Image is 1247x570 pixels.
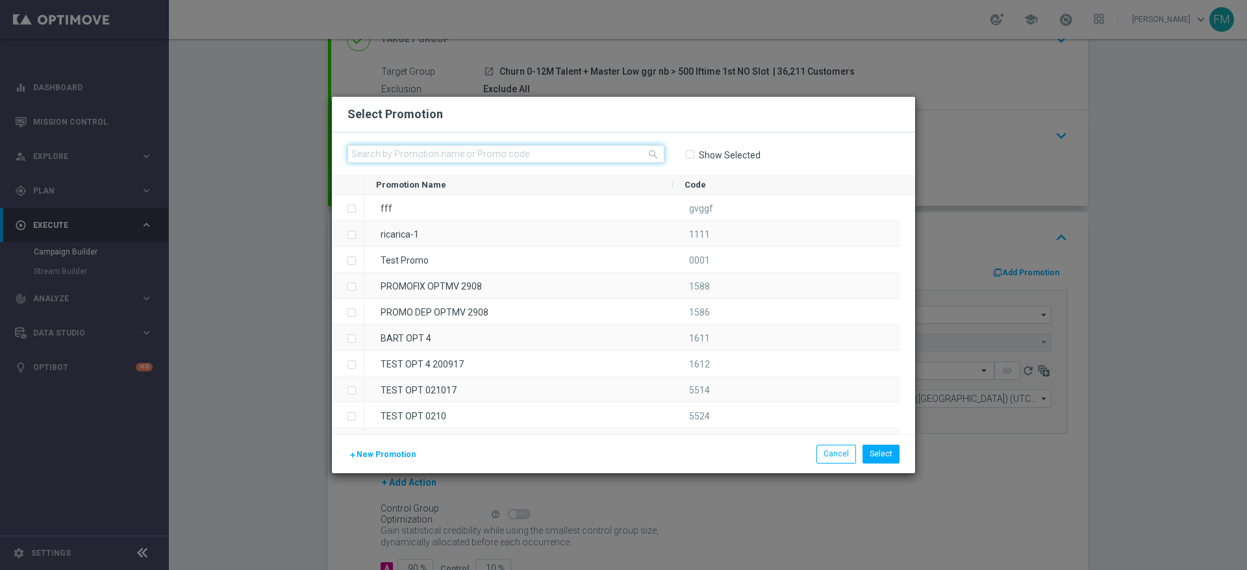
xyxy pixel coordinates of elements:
div: Press SPACE to select this row. [332,299,364,325]
div: fff [364,195,673,220]
span: 1586 [689,307,710,317]
div: Press SPACE to select this row. [364,299,900,325]
div: PROMO DEP OPTMV 2908 [364,299,673,324]
div: Press SPACE to select this row. [332,351,364,377]
div: Press SPACE to select this row. [332,273,364,299]
div: Press SPACE to select this row. [332,247,364,273]
span: New Promotion [357,450,416,459]
span: 1611 [689,333,710,343]
div: BART OPT 4 [364,325,673,350]
div: Press SPACE to select this row. [364,428,900,454]
div: Press SPACE to select this row. [364,351,900,377]
input: Search by Promotion name or Promo code [347,145,664,163]
div: Press SPACE to select this row. [364,273,900,299]
div: Press SPACE to select this row. [364,325,900,351]
button: New Promotion [347,447,417,462]
div: Press SPACE to select this row. [364,247,900,273]
i: add [349,451,357,459]
span: 1111 [689,229,710,240]
div: Press SPACE to select this row. [332,195,364,221]
div: Press SPACE to select this row. [364,377,900,403]
div: TEST OPT 0210 [364,403,673,428]
div: Press SPACE to select this row. [364,195,900,221]
div: Press SPACE to select this row. [332,325,364,351]
span: 5514 [689,385,710,395]
div: ricarica-1 [364,221,673,246]
button: Cancel [816,445,856,463]
button: Select [863,445,900,463]
span: 1612 [689,359,710,369]
span: 5524 [689,411,710,421]
label: Show Selected [698,149,761,161]
span: Code [685,180,706,190]
div: Press SPACE to select this row. [364,221,900,247]
span: 0001 [689,255,710,266]
div: Press SPACE to select this row. [332,221,364,247]
div: TEST OPT 4 200917 [364,351,673,376]
div: PROMOFIX OPTMV 2908 [364,273,673,298]
div: TEST OPT0310 [364,428,673,454]
span: Promotion Name [376,180,446,190]
div: Press SPACE to select this row. [364,403,900,428]
h2: Select Promotion [347,106,443,122]
i: search [648,149,659,160]
div: Press SPACE to select this row. [332,377,364,403]
div: Test Promo [364,247,673,272]
div: Press SPACE to select this row. [332,403,364,428]
div: TEST OPT 021017 [364,377,673,402]
div: Press SPACE to select this row. [332,428,364,454]
span: gvggf [689,203,713,214]
span: 1588 [689,281,710,291]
